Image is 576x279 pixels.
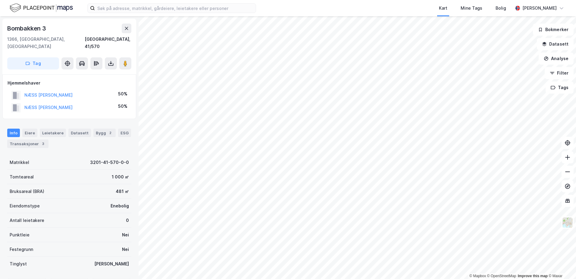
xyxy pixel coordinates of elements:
div: Kontrollprogram for chat [546,250,576,279]
div: Eiendomstype [10,202,40,210]
div: Festegrunn [10,246,33,253]
div: [PERSON_NAME] [522,5,557,12]
div: Tinglyst [10,260,27,268]
div: 481 ㎡ [116,188,129,195]
div: Matrikkel [10,159,29,166]
input: Søk på adresse, matrikkel, gårdeiere, leietakere eller personer [95,4,256,13]
button: Datasett [537,38,574,50]
div: Bombakken 3 [7,24,47,33]
button: Bokmerker [533,24,574,36]
div: Nei [122,231,129,239]
div: ESG [118,129,131,137]
a: Mapbox [469,274,486,278]
button: Tags [546,82,574,94]
div: 3 [40,141,46,147]
div: Info [7,129,20,137]
button: Analyse [539,53,574,65]
button: Tag [7,57,59,69]
div: 50% [118,90,127,98]
div: 1 000 ㎡ [112,173,129,181]
img: Z [562,217,573,228]
div: Mine Tags [461,5,482,12]
div: Bruksareal (BRA) [10,188,44,195]
div: [GEOGRAPHIC_DATA], 41/570 [85,36,131,50]
a: Improve this map [518,274,548,278]
button: Filter [545,67,574,79]
div: Punktleie [10,231,30,239]
div: Tomteareal [10,173,34,181]
div: Enebolig [111,202,129,210]
div: Datasett [68,129,91,137]
div: Bolig [496,5,506,12]
div: Bygg [93,129,116,137]
div: 1366, [GEOGRAPHIC_DATA], [GEOGRAPHIC_DATA] [7,36,85,50]
div: 50% [118,103,127,110]
div: Hjemmelshaver [8,79,131,87]
div: Antall leietakere [10,217,44,224]
iframe: Chat Widget [546,250,576,279]
div: 3201-41-570-0-0 [90,159,129,166]
div: Transaksjoner [7,139,49,148]
div: Leietakere [40,129,66,137]
div: [PERSON_NAME] [94,260,129,268]
div: Nei [122,246,129,253]
div: 2 [107,130,113,136]
div: Eiere [22,129,37,137]
a: OpenStreetMap [487,274,516,278]
div: Kart [439,5,447,12]
img: logo.f888ab2527a4732fd821a326f86c7f29.svg [10,3,73,13]
div: 0 [126,217,129,224]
